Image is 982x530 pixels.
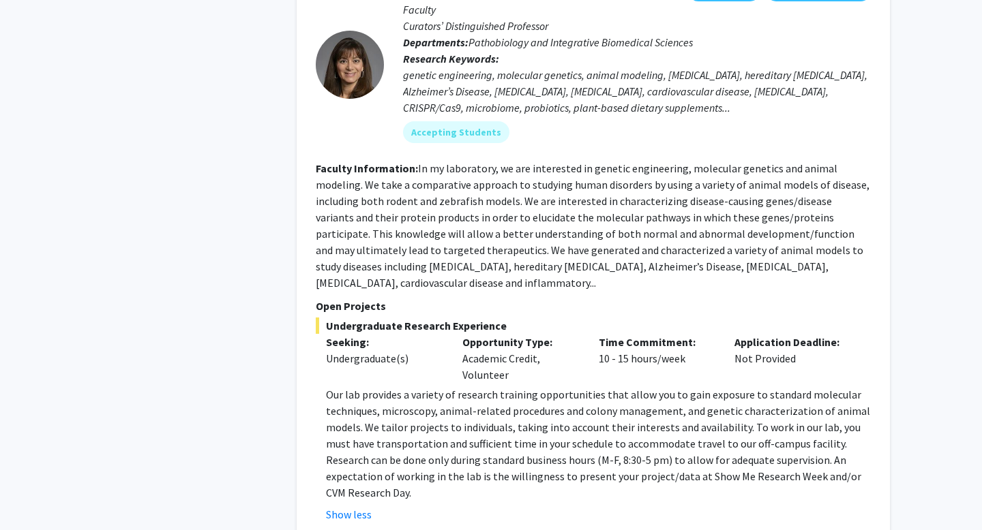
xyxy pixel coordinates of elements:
span: Pathobiology and Integrative Biomedical Sciences [468,35,693,49]
iframe: Chat [10,469,58,520]
p: Open Projects [316,298,871,314]
b: Faculty Information: [316,161,418,175]
div: genetic engineering, molecular genetics, animal modeling, [MEDICAL_DATA], hereditary [MEDICAL_DAT... [403,67,871,116]
div: Academic Credit, Volunteer [452,334,589,383]
p: Opportunity Type: [462,334,578,350]
p: Time Commitment: [599,334,715,350]
p: Faculty [403,1,871,18]
mat-chip: Accepting Students [403,121,509,143]
div: Undergraduate(s) [326,350,442,367]
b: Departments: [403,35,468,49]
p: Seeking: [326,334,442,350]
p: Our lab provides a variety of research training opportunities that allow you to gain exposure to ... [326,386,871,501]
p: Curators’ Distinguished Professor [403,18,871,34]
span: Undergraduate Research Experience [316,317,871,334]
b: Research Keywords: [403,52,499,65]
div: Not Provided [724,334,861,383]
fg-read-more: In my laboratory, we are interested in genetic engineering, molecular genetics and animal modelin... [316,161,869,290]
div: 10 - 15 hours/week [589,334,725,383]
p: Application Deadline: [734,334,850,350]
button: Show less [326,506,372,523]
